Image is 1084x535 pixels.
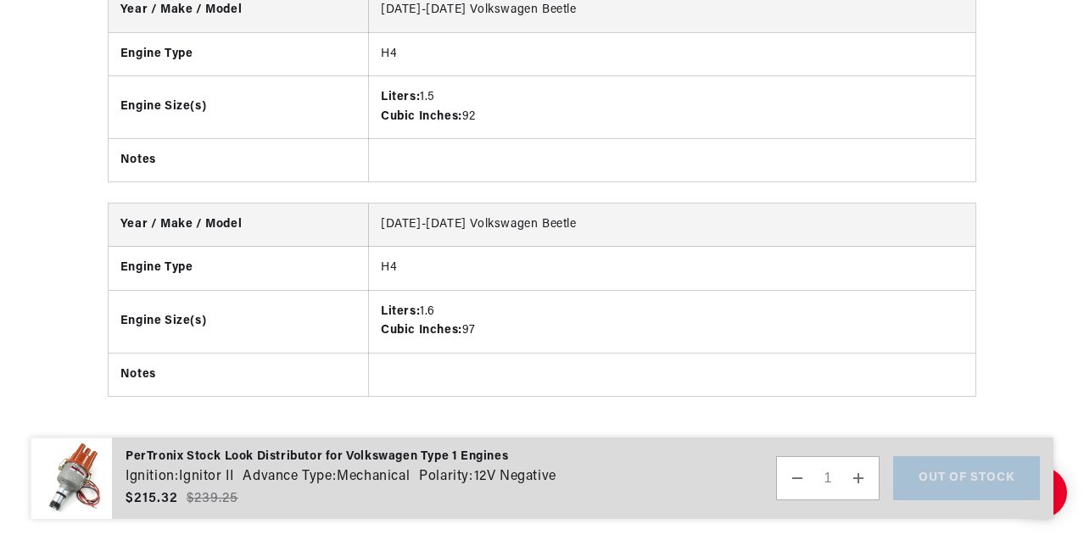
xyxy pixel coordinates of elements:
[369,247,976,290] td: H4
[381,324,462,337] strong: Cubic Inches:
[381,110,462,123] strong: Cubic Inches:
[243,466,336,488] dt: Advance Type:
[109,32,369,75] th: Engine Type
[126,448,556,466] div: PerTronix Stock Look Distributor for Volkswagen Type 1 Engines
[369,290,976,353] td: 1.6 97
[369,203,976,247] td: [DATE]-[DATE] Volkswagen Beetle
[126,466,178,488] dt: Ignition:
[109,290,369,353] th: Engine Size(s)
[179,466,233,488] dd: Ignitor II
[109,247,369,290] th: Engine Type
[31,437,112,520] img: PerTronix Stock Look Distributor for Volkswagen Type 1 Engines
[369,76,976,139] td: 1.5 92
[369,32,976,75] td: H4
[381,91,420,103] strong: Liters:
[109,203,369,247] th: Year / Make / Model
[337,466,410,488] dd: Mechanical
[381,305,420,318] strong: Liters:
[474,466,556,488] dd: 12V Negative
[42,493,1042,525] h2: RECENTLY VIEWED PRODUCTS
[419,466,472,488] dt: Polarity:
[187,488,238,509] s: $239.25
[109,139,369,182] th: Notes
[109,353,369,396] th: Notes
[126,488,178,509] span: $215.32
[109,76,369,139] th: Engine Size(s)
